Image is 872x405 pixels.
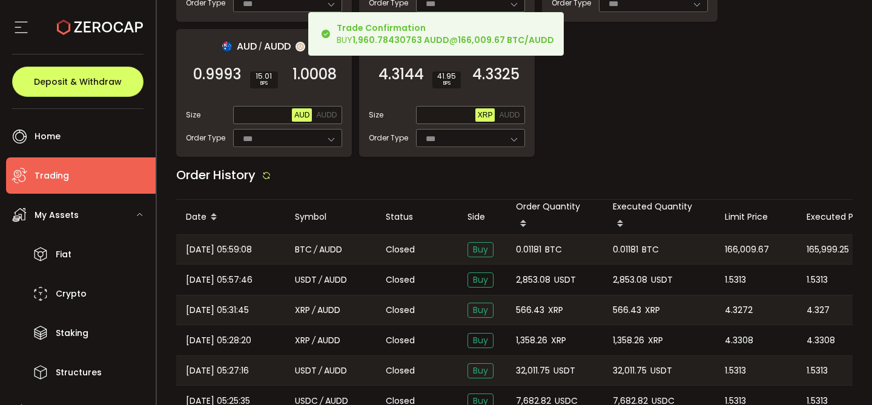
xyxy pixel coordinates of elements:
[467,363,494,378] span: Buy
[295,243,312,257] span: BTC
[186,334,251,347] span: [DATE] 05:28:20
[613,364,647,378] span: 32,011.75
[516,334,547,347] span: 1,358.26
[222,42,232,51] img: aud_portfolio.svg
[613,334,644,347] span: 1,358.26
[319,243,342,257] span: AUDD
[186,364,249,378] span: [DATE] 05:27:16
[545,243,562,257] span: BTC
[645,303,660,317] span: XRP
[314,243,317,257] em: /
[319,273,322,287] em: /
[467,242,494,257] span: Buy
[516,364,550,378] span: 32,011.75
[553,364,575,378] span: USDT
[186,133,225,143] span: Order Type
[35,167,69,185] span: Trading
[725,364,746,378] span: 1.5313
[386,364,415,377] span: Closed
[378,68,424,81] span: 4.3144
[12,67,144,97] button: Deposit & Withdraw
[264,39,291,54] span: AUDD
[807,334,835,347] span: 4.3308
[472,68,520,81] span: 4.3325
[811,347,872,405] div: Chat Widget
[386,304,415,317] span: Closed
[386,274,415,286] span: Closed
[186,273,253,287] span: [DATE] 05:57:46
[56,285,87,303] span: Crypto
[613,303,641,317] span: 566.43
[437,80,456,87] i: BPS
[807,303,830,317] span: 4.327
[497,108,522,122] button: AUDD
[725,334,753,347] span: 4.3308
[725,243,769,257] span: 166,009.67
[186,243,252,257] span: [DATE] 05:59:08
[292,108,312,122] button: AUD
[458,210,506,224] div: Side
[551,334,566,347] span: XRP
[516,243,541,257] span: 0.01181
[369,133,408,143] span: Order Type
[237,39,257,54] span: AUD
[317,303,340,317] span: AUDD
[324,364,347,378] span: AUDD
[650,364,672,378] span: USDT
[499,111,520,119] span: AUDD
[319,364,322,378] em: /
[642,243,659,257] span: BTC
[437,73,456,80] span: 41.95
[193,68,241,81] span: 0.9993
[292,68,337,81] span: 1.0008
[554,273,576,287] span: USDT
[56,324,88,342] span: Staking
[386,243,415,256] span: Closed
[603,200,715,234] div: Executed Quantity
[458,34,554,46] b: 166,009.67 BTC/AUDD
[475,108,495,122] button: XRP
[516,303,544,317] span: 566.43
[316,111,337,119] span: AUDD
[186,110,200,120] span: Size
[295,334,310,347] span: XRP
[255,80,273,87] i: BPS
[35,206,79,224] span: My Assets
[314,108,339,122] button: AUDD
[807,364,828,378] span: 1.5313
[376,210,458,224] div: Status
[295,364,317,378] span: USDT
[725,303,753,317] span: 4.3272
[548,303,563,317] span: XRP
[56,364,102,381] span: Structures
[186,303,249,317] span: [DATE] 05:31:45
[478,111,493,119] span: XRP
[369,110,383,120] span: Size
[467,303,494,318] span: Buy
[56,246,71,263] span: Fiat
[352,34,449,46] b: 1,960.78430763 AUDD
[324,273,347,287] span: AUDD
[807,273,828,287] span: 1.5313
[807,243,849,257] span: 165,999.25
[516,273,550,287] span: 2,853.08
[294,111,309,119] span: AUD
[255,73,273,80] span: 15.01
[312,303,315,317] em: /
[176,166,256,183] span: Order History
[312,334,315,347] em: /
[337,22,554,46] div: BUY @
[296,42,305,51] img: zuPXiwguUFiBOIQyqLOiXsnnNitlx7q4LCwEbLHADjIpTka+Lip0HH8D0VTrd02z+wEAAAAASUVORK5CYII=
[295,273,317,287] span: USDT
[386,334,415,347] span: Closed
[34,77,122,86] span: Deposit & Withdraw
[295,303,310,317] span: XRP
[35,128,61,145] span: Home
[725,273,746,287] span: 1.5313
[648,334,663,347] span: XRP
[467,272,494,288] span: Buy
[176,207,285,228] div: Date
[337,22,426,34] b: Trade Confirmation
[259,41,262,52] em: /
[613,273,647,287] span: 2,853.08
